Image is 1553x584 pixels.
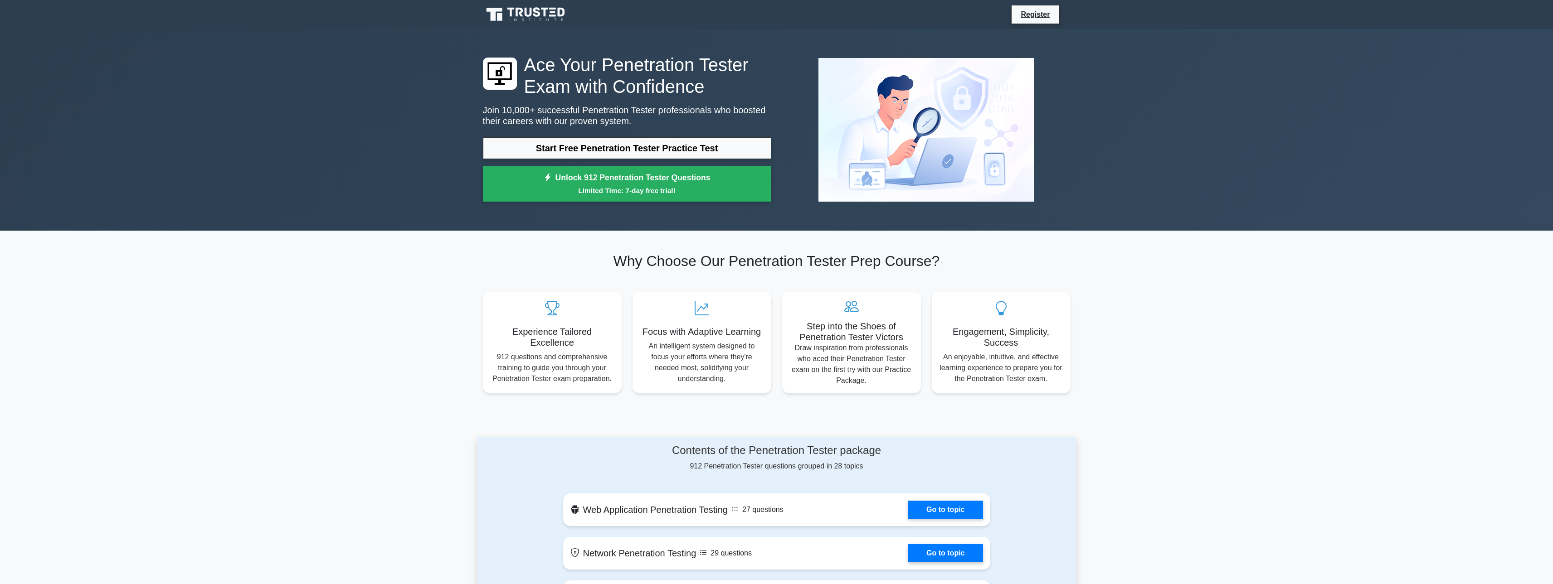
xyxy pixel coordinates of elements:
a: Start Free Penetration Tester Practice Test [483,137,771,159]
a: Unlock 912 Penetration Tester QuestionsLimited Time: 7-day free trial! [483,166,771,202]
p: An enjoyable, intuitive, and effective learning experience to prepare you for the Penetration Tes... [939,352,1063,384]
h5: Focus with Adaptive Learning [640,326,764,337]
img: Penetration Tester Preview [811,51,1042,209]
p: Draw inspiration from professionals who aced their Penetration Tester exam on the first try with ... [789,343,914,386]
a: Go to topic [908,501,983,519]
h5: Experience Tailored Excellence [490,326,614,348]
a: Register [1015,9,1055,20]
h4: Contents of the Penetration Tester package [563,444,990,457]
p: 912 questions and comprehensive training to guide you through your Penetration Tester exam prepar... [490,352,614,384]
h2: Why Choose Our Penetration Tester Prep Course? [483,252,1071,270]
p: Join 10,000+ successful Penetration Tester professionals who boosted their careers with our prove... [483,105,771,126]
a: Go to topic [908,544,983,562]
p: An intelligent system designed to focus your efforts where they're needed most, solidifying your ... [640,341,764,384]
h5: Step into the Shoes of Penetration Tester Victors [789,321,914,343]
h5: Engagement, Simplicity, Success [939,326,1063,348]
small: Limited Time: 7-day free trial! [494,185,760,196]
div: 912 Penetration Tester questions grouped in 28 topics [563,444,990,472]
h1: Ace Your Penetration Tester Exam with Confidence [483,54,771,97]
